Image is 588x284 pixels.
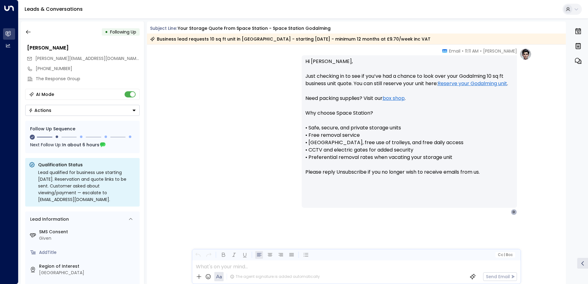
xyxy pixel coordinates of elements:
span: 11:11 AM [465,48,479,54]
button: Actions [25,105,140,116]
p: Hi [PERSON_NAME], Just checking in to see if you’ve had a chance to look over your Godalming 10 s... [305,58,513,183]
button: Undo [194,251,202,259]
div: [PERSON_NAME] [27,44,140,52]
button: Redo [205,251,213,259]
div: Business lead requests 10 sq ft unit in [GEOGRAPHIC_DATA] - starting [DATE] - minimum 12 months a... [150,36,431,42]
a: Leads & Conversations [25,6,83,13]
div: [PHONE_NUMBER] [36,65,140,72]
span: Following Up [110,29,136,35]
p: Qualification Status [38,162,136,168]
div: The agent signature is added automatically [230,274,320,279]
span: [PERSON_NAME] [483,48,517,54]
div: • [105,26,108,37]
span: dave@theresponsegroup.co.uk [35,55,140,62]
label: SMS Consent [39,229,137,235]
span: Subject Line: [150,25,177,31]
div: Given [39,235,137,242]
div: Follow Up Sequence [30,126,135,132]
div: Lead Information [28,216,69,223]
div: Actions [29,108,51,113]
span: Cc Bcc [498,253,512,257]
span: [PERSON_NAME][EMAIL_ADDRESS][DOMAIN_NAME] [35,55,140,61]
span: • [480,48,482,54]
div: Lead qualified for business use starting [DATE]. Reservation and quote links to be sent. Customer... [38,169,136,203]
span: • [462,48,463,54]
a: Reserve your Godalming unit [438,80,507,87]
div: Your storage quote from Space Station - Space Station Godalming [178,25,331,32]
a: box shop [383,95,405,102]
label: Region of Interest [39,263,137,270]
div: Button group with a nested menu [25,105,140,116]
span: Email [449,48,460,54]
div: AI Mode [36,91,54,97]
div: [GEOGRAPHIC_DATA] [39,270,137,276]
span: | [504,253,505,257]
div: The Response Group [36,76,140,82]
div: AddTitle [39,249,137,256]
div: Next Follow Up: [30,141,135,148]
span: In about 6 hours [62,141,99,148]
button: Cc|Bcc [495,252,515,258]
img: profile-logo.png [519,48,532,60]
div: D [511,209,517,215]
